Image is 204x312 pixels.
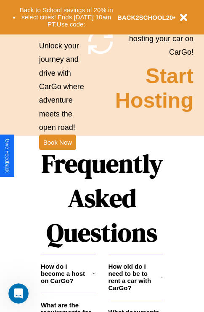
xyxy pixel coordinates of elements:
[39,39,86,135] p: Unlock your journey and drive with CarGo where adventure meets the open road!
[117,14,173,21] b: BACK2SCHOOL20
[39,135,76,150] button: Book Now
[41,142,163,254] h1: Frequently Asked Questions
[41,263,93,284] h3: How do I become a host on CarGo?
[4,139,10,173] div: Give Feedback
[109,263,161,291] h3: How old do I need to be to rent a car with CarGo?
[115,64,193,113] h2: Start Hosting
[8,283,29,304] iframe: Intercom live chat
[16,4,117,30] button: Back to School savings of 20% in select cities! Ends [DATE] 10am PT.Use code:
